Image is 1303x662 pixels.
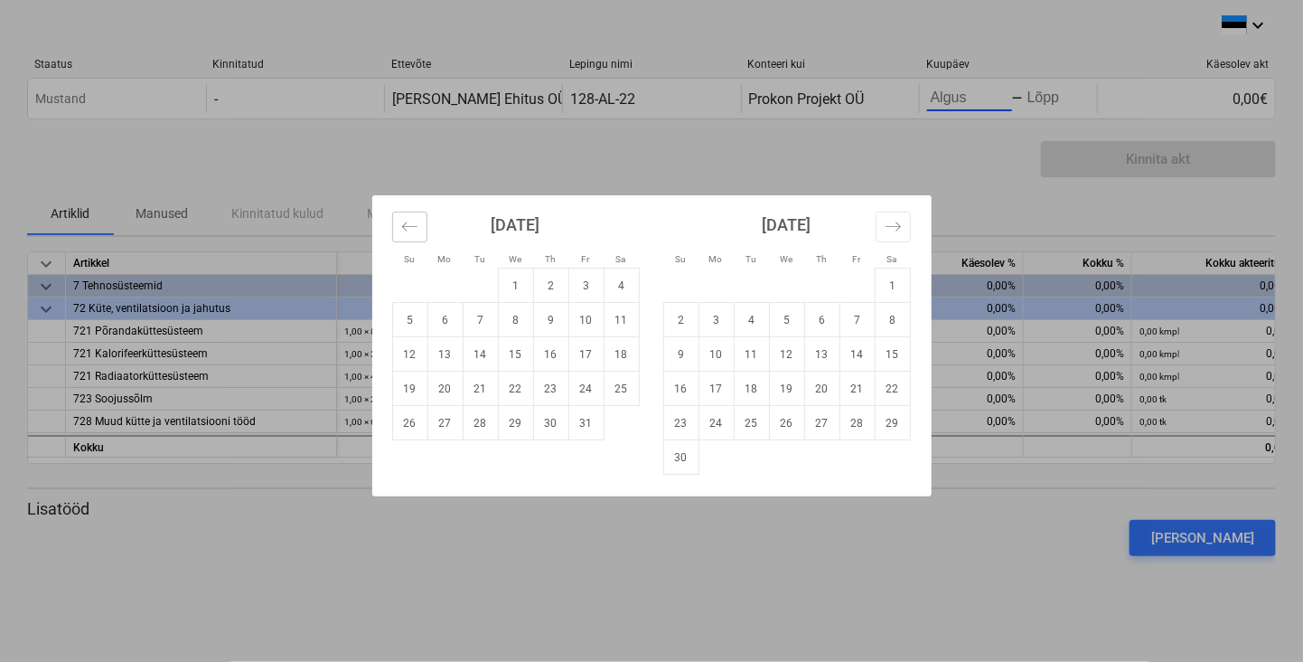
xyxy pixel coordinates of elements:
td: Choose Saturday, November 15, 2025 as your check-in date. It's available. [875,337,910,372]
td: Choose Wednesday, November 12, 2025 as your check-in date. It's available. [769,337,804,372]
small: We [780,254,792,264]
small: Fr [853,254,861,264]
td: Choose Wednesday, October 29, 2025 as your check-in date. It's available. [498,406,533,440]
td: Choose Friday, October 24, 2025 as your check-in date. It's available. [568,372,604,406]
td: Choose Tuesday, October 21, 2025 as your check-in date. It's available. [463,372,498,406]
small: Fr [582,254,590,264]
td: Choose Sunday, November 30, 2025 as your check-in date. It's available. [663,440,698,475]
td: Choose Friday, November 14, 2025 as your check-in date. It's available. [839,337,875,372]
td: Choose Friday, October 3, 2025 as your check-in date. It's available. [568,269,604,303]
small: We [509,254,521,264]
td: Choose Wednesday, October 8, 2025 as your check-in date. It's available. [498,303,533,337]
td: Choose Tuesday, November 18, 2025 as your check-in date. It's available. [734,372,769,406]
td: Choose Sunday, October 19, 2025 as your check-in date. It's available. [392,372,427,406]
td: Choose Thursday, October 2, 2025 as your check-in date. It's available. [533,269,568,303]
small: Sa [616,254,626,264]
td: Choose Monday, October 27, 2025 as your check-in date. It's available. [427,406,463,440]
td: Choose Monday, October 6, 2025 as your check-in date. It's available. [427,303,463,337]
td: Choose Wednesday, November 19, 2025 as your check-in date. It's available. [769,372,804,406]
td: Choose Thursday, October 30, 2025 as your check-in date. It's available. [533,406,568,440]
td: Choose Friday, November 28, 2025 as your check-in date. It's available. [839,406,875,440]
small: Tu [745,254,756,264]
td: Choose Saturday, October 4, 2025 as your check-in date. It's available. [604,269,639,303]
strong: [DATE] [763,215,811,234]
td: Choose Thursday, November 20, 2025 as your check-in date. It's available. [804,372,839,406]
td: Choose Sunday, October 26, 2025 as your check-in date. It's available. [392,406,427,440]
button: Move forward to switch to the next month. [876,212,911,242]
td: Choose Monday, November 10, 2025 as your check-in date. It's available. [698,337,734,372]
td: Choose Thursday, October 23, 2025 as your check-in date. It's available. [533,372,568,406]
td: Choose Monday, October 13, 2025 as your check-in date. It's available. [427,337,463,372]
div: Calendar [372,195,932,496]
td: Choose Thursday, November 27, 2025 as your check-in date. It's available. [804,406,839,440]
td: Choose Wednesday, October 22, 2025 as your check-in date. It's available. [498,372,533,406]
td: Choose Sunday, November 23, 2025 as your check-in date. It's available. [663,406,698,440]
td: Choose Tuesday, November 4, 2025 as your check-in date. It's available. [734,303,769,337]
td: Choose Sunday, October 5, 2025 as your check-in date. It's available. [392,303,427,337]
td: Choose Saturday, October 25, 2025 as your check-in date. It's available. [604,372,639,406]
td: Choose Sunday, November 9, 2025 as your check-in date. It's available. [663,337,698,372]
small: Su [675,254,686,264]
strong: [DATE] [492,215,540,234]
td: Choose Monday, November 3, 2025 as your check-in date. It's available. [698,303,734,337]
td: Choose Saturday, November 22, 2025 as your check-in date. It's available. [875,372,910,406]
td: Choose Wednesday, November 5, 2025 as your check-in date. It's available. [769,303,804,337]
td: Choose Friday, November 7, 2025 as your check-in date. It's available. [839,303,875,337]
td: Choose Friday, October 31, 2025 as your check-in date. It's available. [568,406,604,440]
td: Choose Sunday, October 12, 2025 as your check-in date. It's available. [392,337,427,372]
td: Choose Sunday, November 16, 2025 as your check-in date. It's available. [663,372,698,406]
td: Choose Friday, October 10, 2025 as your check-in date. It's available. [568,303,604,337]
td: Choose Saturday, November 29, 2025 as your check-in date. It's available. [875,406,910,440]
small: Th [816,254,827,264]
td: Choose Wednesday, November 26, 2025 as your check-in date. It's available. [769,406,804,440]
small: Su [404,254,415,264]
td: Choose Monday, November 17, 2025 as your check-in date. It's available. [698,372,734,406]
td: Choose Tuesday, October 7, 2025 as your check-in date. It's available. [463,303,498,337]
td: Choose Tuesday, October 14, 2025 as your check-in date. It's available. [463,337,498,372]
td: Choose Saturday, November 1, 2025 as your check-in date. It's available. [875,269,910,303]
small: Th [545,254,556,264]
td: Choose Tuesday, November 11, 2025 as your check-in date. It's available. [734,337,769,372]
td: Choose Thursday, October 16, 2025 as your check-in date. It's available. [533,337,568,372]
small: Sa [887,254,897,264]
td: Choose Monday, October 20, 2025 as your check-in date. It's available. [427,372,463,406]
small: Mo [438,254,452,264]
td: Choose Saturday, October 11, 2025 as your check-in date. It's available. [604,303,639,337]
td: Choose Monday, November 24, 2025 as your check-in date. It's available. [698,406,734,440]
small: Mo [709,254,723,264]
td: Choose Friday, October 17, 2025 as your check-in date. It's available. [568,337,604,372]
td: Choose Wednesday, October 1, 2025 as your check-in date. It's available. [498,269,533,303]
td: Choose Tuesday, October 28, 2025 as your check-in date. It's available. [463,406,498,440]
td: Choose Tuesday, November 25, 2025 as your check-in date. It's available. [734,406,769,440]
td: Choose Thursday, November 13, 2025 as your check-in date. It's available. [804,337,839,372]
td: Choose Thursday, November 6, 2025 as your check-in date. It's available. [804,303,839,337]
small: Tu [474,254,485,264]
td: Choose Wednesday, October 15, 2025 as your check-in date. It's available. [498,337,533,372]
button: Move backward to switch to the previous month. [392,212,427,242]
td: Choose Thursday, October 9, 2025 as your check-in date. It's available. [533,303,568,337]
td: Choose Friday, November 21, 2025 as your check-in date. It's available. [839,372,875,406]
td: Choose Sunday, November 2, 2025 as your check-in date. It's available. [663,303,698,337]
td: Choose Saturday, October 18, 2025 as your check-in date. It's available. [604,337,639,372]
td: Choose Saturday, November 8, 2025 as your check-in date. It's available. [875,303,910,337]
